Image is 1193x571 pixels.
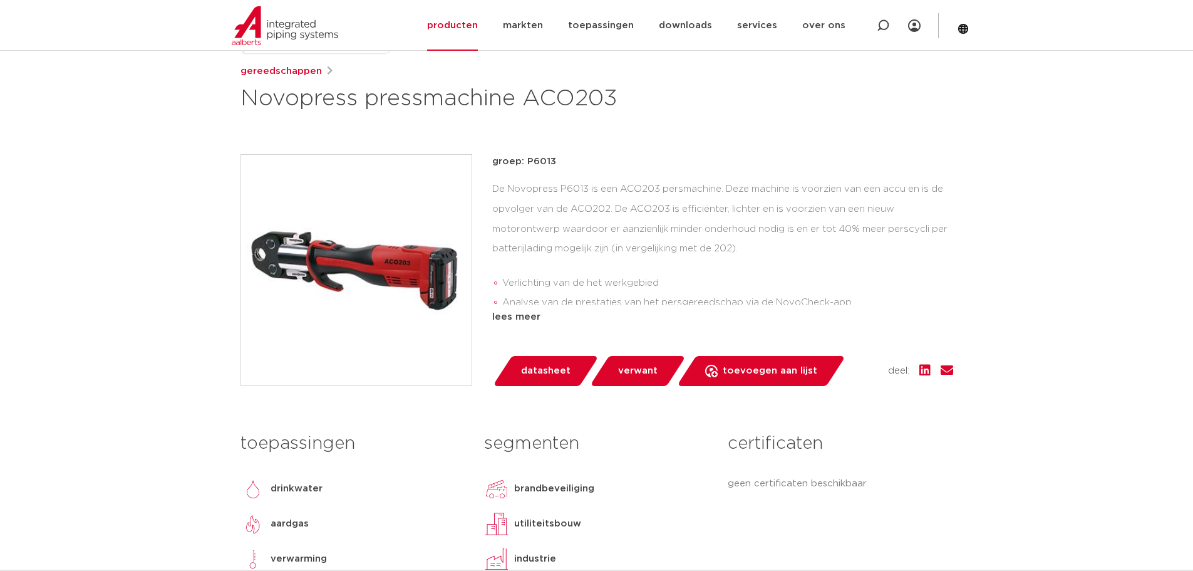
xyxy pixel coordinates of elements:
a: verwant [589,356,686,386]
p: brandbeveiliging [514,481,594,496]
a: gereedschappen [240,64,322,79]
p: geen certificaten beschikbaar [728,476,953,491]
p: industrie [514,552,556,567]
img: utiliteitsbouw [484,511,509,537]
p: verwarming [271,552,327,567]
h3: toepassingen [240,431,465,456]
img: Product Image for Novopress pressmachine ACO203 [241,155,472,385]
p: groep: P6013 [492,154,953,169]
img: drinkwater [240,476,266,501]
span: toevoegen aan lijst [723,361,817,381]
h3: segmenten [484,431,709,456]
p: drinkwater [271,481,323,496]
span: verwant [618,361,658,381]
span: deel: [888,364,909,379]
div: De Novopress P6013 is een ACO203 persmachine. Deze machine is voorzien van een accu en is de opvo... [492,179,953,305]
li: Verlichting van de het werkgebied [502,273,953,293]
a: datasheet [492,356,599,386]
p: utiliteitsbouw [514,516,581,532]
p: aardgas [271,516,309,532]
span: datasheet [521,361,571,381]
li: Analyse van de prestaties van het persgereedschap via de NovoCheck-app [502,293,953,313]
img: brandbeveiliging [484,476,509,501]
h1: Novopress pressmachine ACO203 [240,84,711,114]
div: lees meer [492,310,953,325]
img: aardgas [240,511,266,537]
h3: certificaten [728,431,953,456]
